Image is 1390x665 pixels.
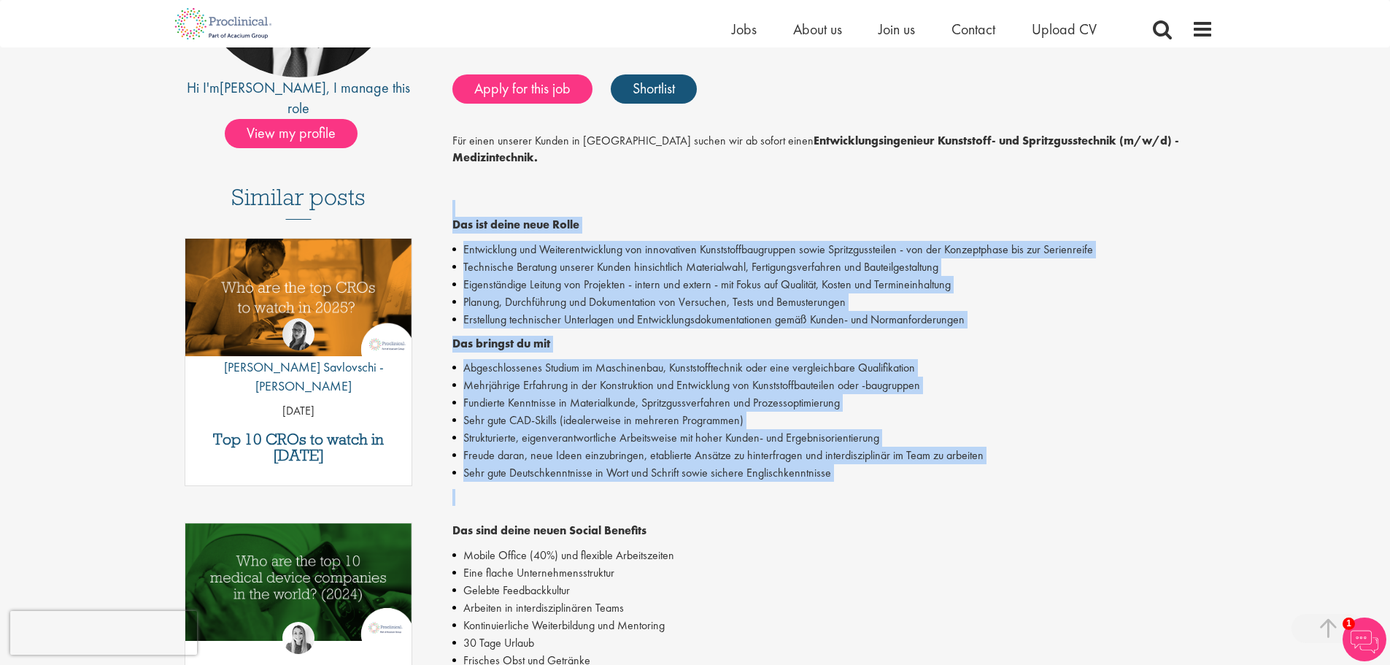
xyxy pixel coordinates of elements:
img: Theodora Savlovschi - Wicks [282,318,314,350]
a: Theodora Savlovschi - Wicks [PERSON_NAME] Savlovschi - [PERSON_NAME] [185,318,412,402]
p: Für einen unserer Kunden in [GEOGRAPHIC_DATA] suchen wir ab sofort einen [452,133,1213,233]
li: Technische Beratung unserer Kunden hinsichtlich Materialwahl, Fertigungsverfahren und Bauteilgest... [452,258,1213,276]
strong: Das bringst du mit [452,336,550,351]
li: Erstellung technischer Unterlagen und Entwicklungsdokumentationen gemäß Kunden- und Normanforderu... [452,311,1213,328]
h3: Similar posts [231,185,366,220]
strong: Das sind deine neuen Social Benefits [452,523,646,538]
img: Top 10 Medical Device Companies 2024 [185,523,412,641]
li: Strukturierte, eigenverantwortliche Arbeitsweise mit hoher Kunden- und Ergebnisorientierung [452,429,1213,447]
a: [PERSON_NAME] [220,78,326,97]
li: Mobile Office (40%) und flexible Arbeitszeiten [452,547,1213,564]
li: Gelebte Feedbackkultur [452,582,1213,599]
a: Shortlist [611,74,697,104]
a: Top 10 CROs to watch in [DATE] [193,431,405,464]
a: Join us [879,20,915,39]
strong: Das ist deine neue Rolle [452,217,579,232]
div: Hi I'm , I manage this role [177,77,420,119]
img: Top 10 CROs 2025 | Proclinical [185,239,412,356]
li: Kontinuierliche Weiterbildung und Mentoring [452,617,1213,634]
li: Fundierte Kenntnisse in Materialkunde, Spritzgussverfahren und Prozessoptimierung [452,394,1213,412]
li: Mehrjährige Erfahrung in der Konstruktion und Entwicklung von Kunststoffbauteilen oder -baugruppen [452,377,1213,394]
li: Eine flache Unternehmensstruktur [452,564,1213,582]
span: 1 [1343,618,1355,630]
p: [PERSON_NAME] Savlovschi - [PERSON_NAME] [185,358,412,395]
li: Arbeiten in interdisziplinären Teams [452,599,1213,617]
li: Abgeschlossenes Studium im Maschinenbau, Kunststofftechnik oder eine vergleichbare Qualifikation [452,359,1213,377]
span: View my profile [225,119,358,148]
li: Freude daran, neue Ideen einzubringen, etablierte Ansätze zu hinterfragen und interdisziplinär im... [452,447,1213,464]
a: Contact [951,20,995,39]
a: View my profile [225,122,372,141]
li: Sehr gute CAD-Skills (idealerweise in mehreren Programmen) [452,412,1213,429]
iframe: reCAPTCHA [10,611,197,655]
img: Chatbot [1343,618,1386,661]
li: Sehr gute Deutschkenntnisse in Wort und Schrift sowie sichere Englischkenntnisse [452,464,1213,482]
li: Planung, Durchführung und Dokumentation von Versuchen, Tests und Bemusterungen [452,293,1213,311]
li: Entwicklung und Weiterentwicklung von innovativen Kunststoffbaugruppen sowie Spritzgussteilen - v... [452,241,1213,258]
strong: Entwicklungsingenieur Kunststoff- und Spritzgusstechnik (m/w/d) - Medizintechnik. [452,133,1179,165]
li: 30 Tage Urlaub [452,634,1213,652]
a: Apply for this job [452,74,592,104]
li: Eigenständige Leitung von Projekten - intern und extern - mit Fokus auf Qualität, Kosten und Term... [452,276,1213,293]
a: About us [793,20,842,39]
p: [DATE] [185,403,412,420]
a: Link to a post [185,523,412,653]
a: Upload CV [1032,20,1097,39]
img: Hannah Burke [282,622,314,654]
a: Jobs [732,20,757,39]
a: Link to a post [185,239,412,368]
